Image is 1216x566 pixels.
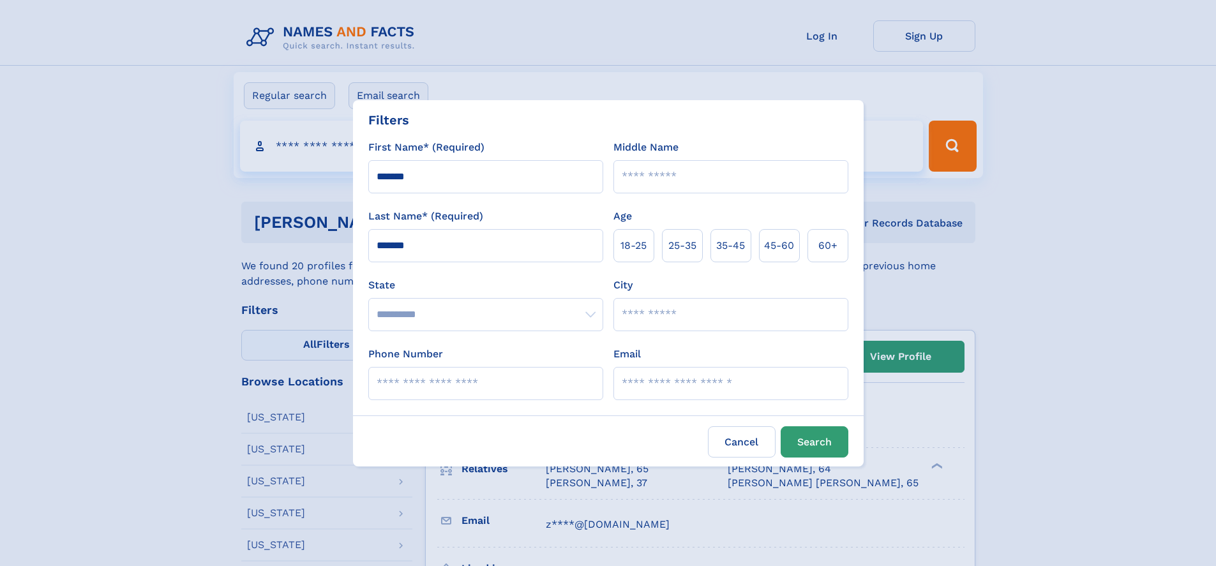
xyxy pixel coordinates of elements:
[613,346,641,362] label: Email
[368,110,409,130] div: Filters
[613,209,632,224] label: Age
[716,238,745,253] span: 35‑45
[781,426,848,458] button: Search
[620,238,647,253] span: 18‑25
[764,238,794,253] span: 45‑60
[708,426,776,458] label: Cancel
[668,238,696,253] span: 25‑35
[613,278,633,293] label: City
[368,209,483,224] label: Last Name* (Required)
[368,278,603,293] label: State
[368,346,443,362] label: Phone Number
[368,140,484,155] label: First Name* (Required)
[613,140,679,155] label: Middle Name
[818,238,837,253] span: 60+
